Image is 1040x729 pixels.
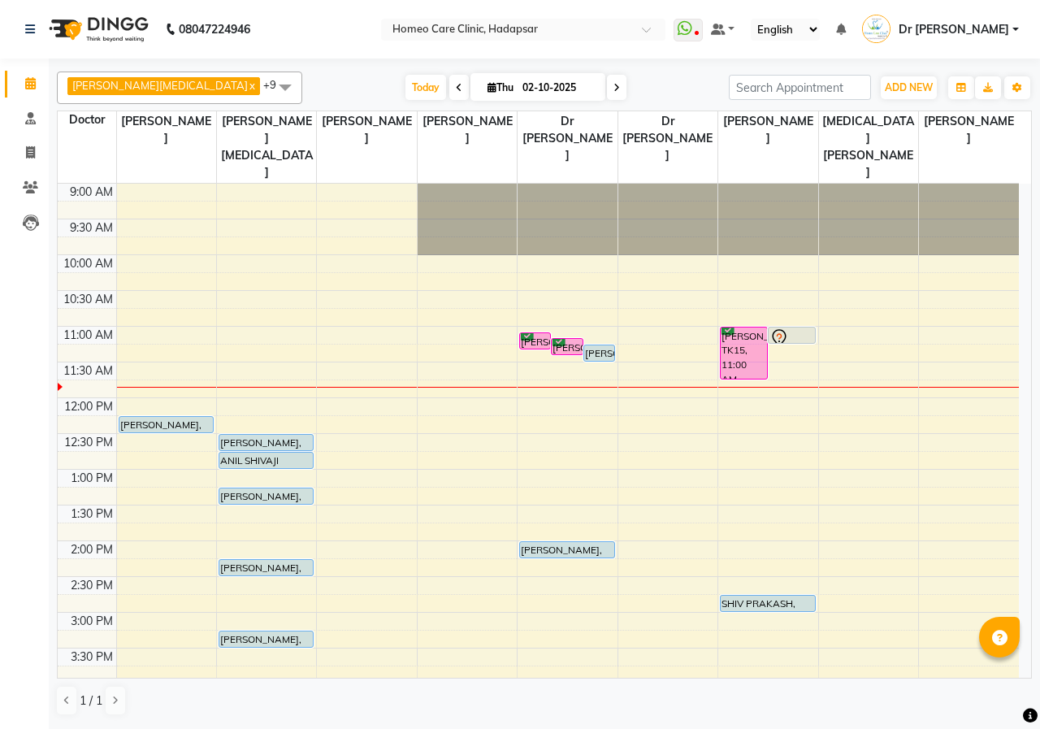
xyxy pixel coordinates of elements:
div: [PERSON_NAME], TK14, 11:10 AM-11:25 AM, In Person - Follow Up [552,339,582,354]
div: Doctor [58,111,116,128]
div: [PERSON_NAME], TK06, 12:30 PM-12:45 PM, In Person - Follow Up [219,435,313,450]
span: Dr [PERSON_NAME] [518,111,617,166]
div: [PERSON_NAME], TK04, 02:15 PM-02:30 PM, In Person - Follow Up [219,560,313,575]
div: 11:00 AM [60,327,116,344]
span: [PERSON_NAME] [418,111,517,149]
div: ANIL SHIVAJI DESHMUKH, TK03, 12:45 PM-01:00 PM, Online - Follow Up [219,453,313,468]
div: [PERSON_NAME], TK07, 03:15 PM-03:30 PM, In Person - Follow Up [219,631,313,647]
span: Today [405,75,446,100]
img: logo [41,7,153,52]
div: 11:30 AM [60,362,116,380]
div: 12:00 PM [61,398,116,415]
span: +9 [263,78,288,91]
iframe: chat widget [972,664,1024,713]
div: 10:00 AM [60,255,116,272]
div: [PERSON_NAME] [PERSON_NAME], TK11, 11:00 AM-11:15 AM, In Person - Follow Up [769,328,815,343]
div: [PERSON_NAME], TK08, 01:15 PM-01:30 PM, In Person - Follow Up [219,488,313,504]
span: ADD NEW [885,81,933,93]
div: 3:30 PM [67,649,116,666]
div: 9:30 AM [67,219,116,236]
span: [PERSON_NAME] [317,111,416,149]
span: [PERSON_NAME] [117,111,216,149]
span: [PERSON_NAME][MEDICAL_DATA] [217,111,316,183]
span: [PERSON_NAME] [919,111,1019,149]
div: 1:00 PM [67,470,116,487]
div: SHIV PRAKASH, TK12, 02:45 PM-03:00 PM, Online - Follow Up [721,596,814,611]
div: [PERSON_NAME], TK10, 02:00 PM-02:15 PM, In Person - Follow Up [520,542,613,558]
div: [PERSON_NAME], TK13, 11:05 AM-11:20 AM, In Person - Follow Up [520,333,550,349]
div: 12:30 PM [61,434,116,451]
div: 10:30 AM [60,291,116,308]
span: Thu [483,81,518,93]
div: 2:30 PM [67,577,116,594]
span: Dr [PERSON_NAME] [618,111,717,166]
div: 1:30 PM [67,506,116,523]
button: ADD NEW [881,76,937,99]
div: [PERSON_NAME], TK02, 12:15 PM-12:30 PM, Online - Follow Up [119,417,213,432]
div: [PERSON_NAME], TK09, 11:15 AM-11:30 AM, In Person - Follow Up [584,345,614,361]
img: Dr Pooja Doshi [862,15,890,43]
span: [PERSON_NAME][MEDICAL_DATA] [72,79,248,92]
span: [PERSON_NAME] [718,111,817,149]
input: 2025-10-02 [518,76,599,100]
a: x [248,79,255,92]
span: [MEDICAL_DATA][PERSON_NAME] [819,111,918,183]
div: [PERSON_NAME], TK15, 11:00 AM-11:45 AM, In Person - Consultation [721,328,767,379]
div: 9:00 AM [67,184,116,201]
div: 2:00 PM [67,541,116,558]
span: 1 / 1 [80,692,102,709]
span: Dr [PERSON_NAME] [899,21,1009,38]
b: 08047224946 [179,7,250,52]
div: 3:00 PM [67,613,116,630]
input: Search Appointment [729,75,871,100]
